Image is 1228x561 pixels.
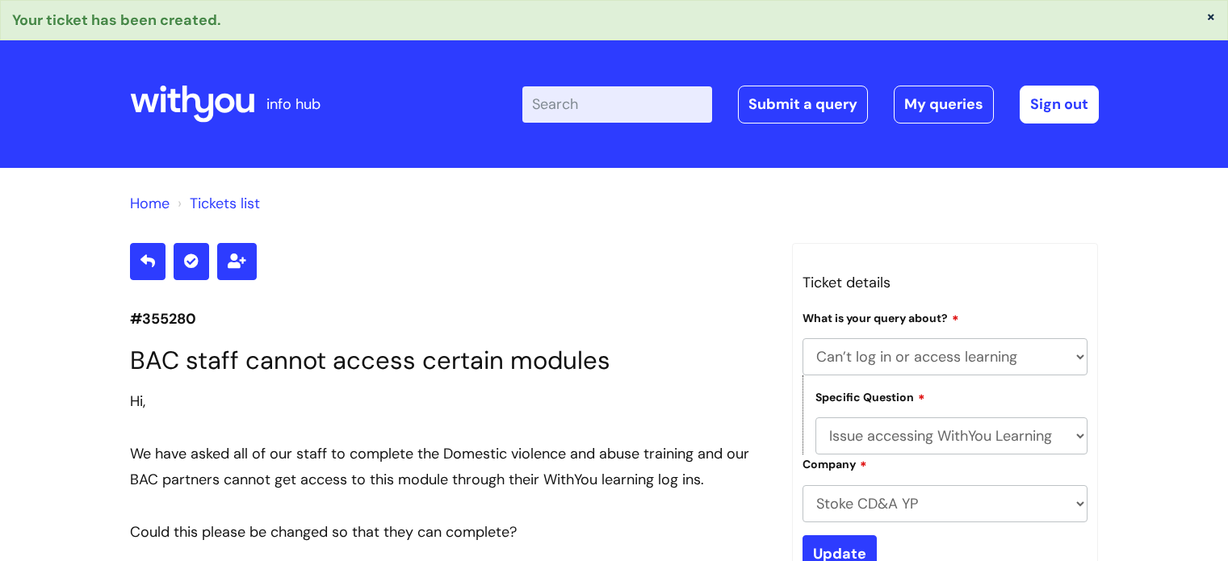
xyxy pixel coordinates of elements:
a: Tickets list [190,194,260,213]
p: #355280 [130,306,768,332]
p: info hub [266,91,321,117]
div: | - [522,86,1099,123]
label: What is your query about? [803,309,959,325]
a: My queries [894,86,994,123]
a: Sign out [1020,86,1099,123]
div: Could this please be changed so that they can complete? [130,519,768,545]
div: Hi, [130,388,768,414]
label: Company [803,455,867,471]
label: Specific Question [815,388,925,404]
div: We have asked all of our staff to complete the Domestic violence and abuse training and our BAC p... [130,441,768,493]
a: Submit a query [738,86,868,123]
h3: Ticket details [803,270,1088,295]
li: Solution home [130,190,170,216]
li: Tickets list [174,190,260,216]
a: Home [130,194,170,213]
button: × [1206,9,1216,23]
input: Search [522,86,712,122]
h1: BAC staff cannot access certain modules [130,345,768,375]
